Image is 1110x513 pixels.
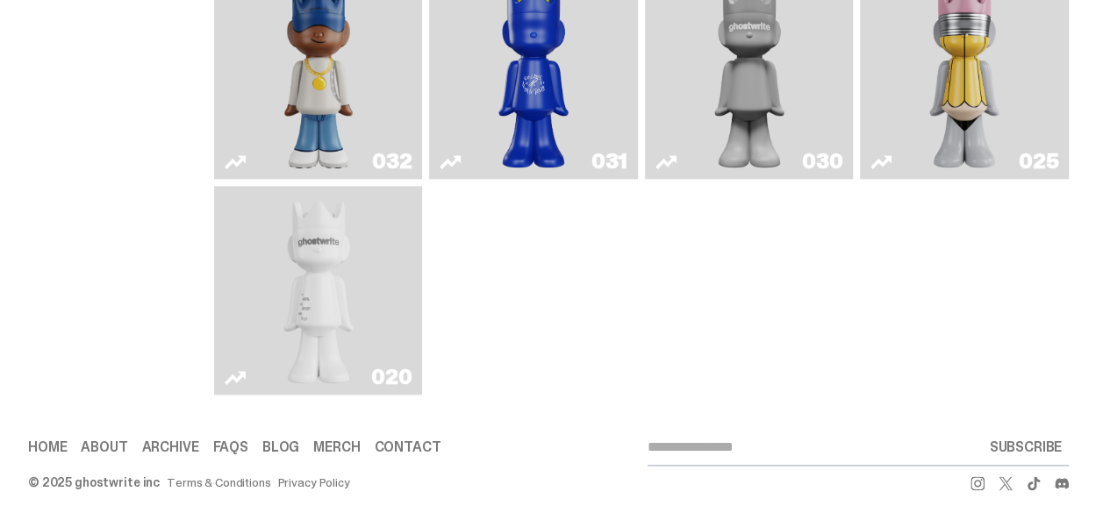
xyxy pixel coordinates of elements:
a: Blog [262,440,299,454]
a: Privacy Policy [278,476,350,488]
div: 031 [591,151,627,172]
div: 025 [1019,151,1058,172]
a: Home [28,440,67,454]
div: 020 [371,367,412,388]
a: FAQs [212,440,247,454]
a: About [81,440,127,454]
a: Contact [374,440,440,454]
a: Merch [313,440,360,454]
img: ghost [264,193,373,388]
button: SUBSCRIBE [982,430,1069,465]
div: 030 [802,151,842,172]
a: ghost [225,193,412,388]
div: © 2025 ghostwrite inc [28,476,160,488]
a: Archive [142,440,199,454]
div: 032 [372,151,412,172]
a: Terms & Conditions [167,476,270,488]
